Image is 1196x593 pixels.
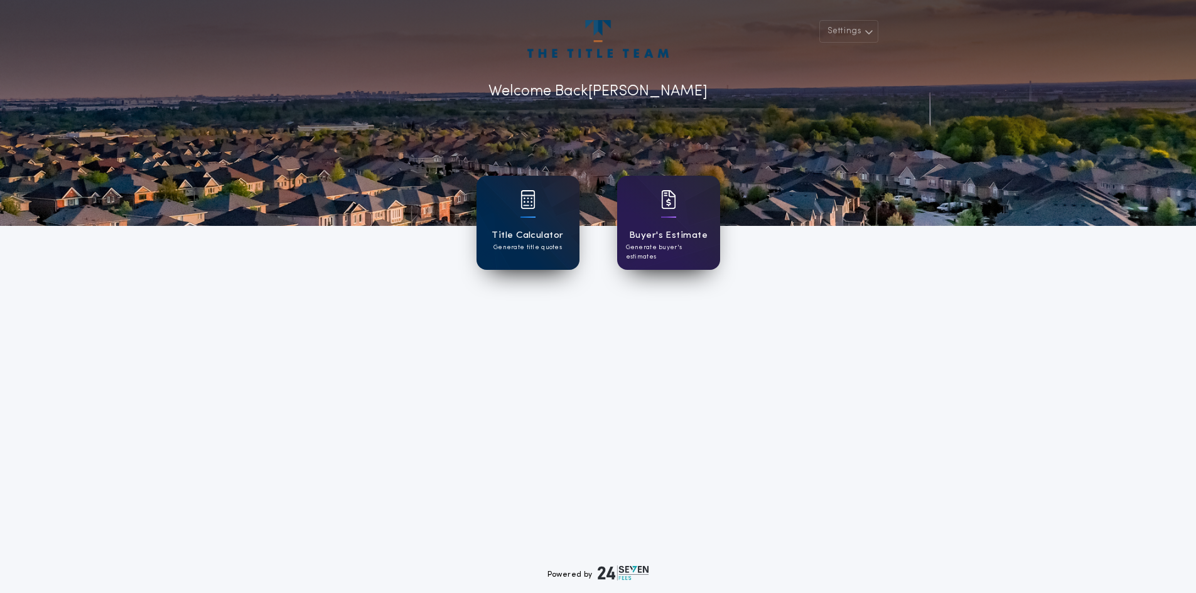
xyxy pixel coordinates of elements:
div: Powered by [547,565,649,580]
button: Settings [819,20,878,43]
img: card icon [520,190,536,209]
img: account-logo [527,20,668,58]
h1: Title Calculator [492,228,563,243]
p: Welcome Back [PERSON_NAME] [488,80,708,103]
img: card icon [661,190,676,209]
a: card iconBuyer's EstimateGenerate buyer's estimates [617,176,720,270]
h1: Buyer's Estimate [629,228,708,243]
p: Generate buyer's estimates [626,243,711,262]
a: card iconTitle CalculatorGenerate title quotes [477,176,579,270]
img: logo [598,565,649,580]
p: Generate title quotes [493,243,562,252]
